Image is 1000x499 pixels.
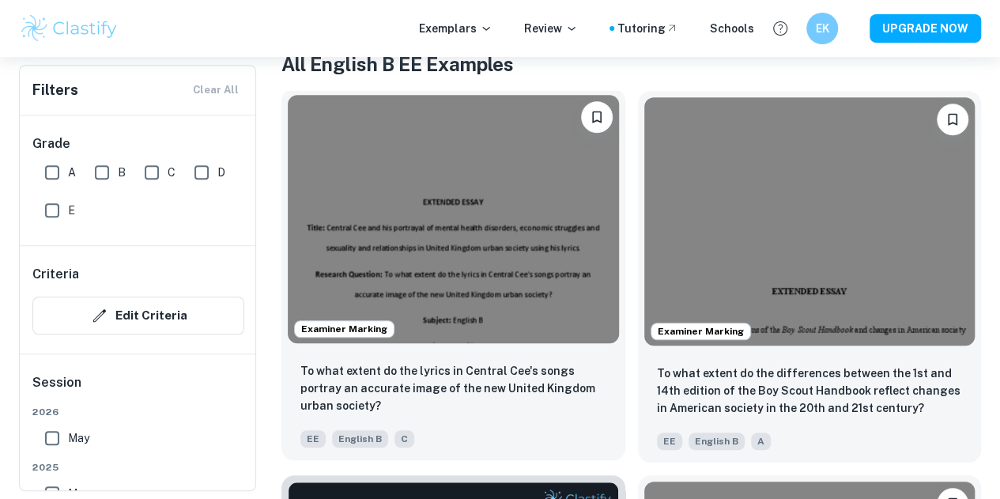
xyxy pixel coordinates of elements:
[300,430,326,448] span: EE
[394,430,414,448] span: C
[68,202,75,219] span: E
[68,164,76,181] span: A
[281,50,981,78] h1: All English B EE Examples
[524,20,578,37] p: Review
[300,362,606,414] p: To what extent do the lyrics in Central Cee's songs portray an accurate image of the new United K...
[657,433,682,450] span: EE
[217,164,225,181] span: D
[657,365,963,417] p: To what extent do the differences between the 1st and 14th edition of the Boy Scout Handbook refl...
[870,14,981,43] button: UPGRADE NOW
[332,430,388,448] span: English B
[295,322,394,336] span: Examiner Marking
[32,265,79,284] h6: Criteria
[751,433,771,450] span: A
[32,373,244,405] h6: Session
[651,324,750,338] span: Examiner Marking
[19,13,119,44] img: Clastify logo
[644,97,975,346] img: English B EE example thumbnail: To what extent do the differences betwee
[806,13,838,44] button: EK
[68,429,89,447] span: May
[419,20,492,37] p: Exemplars
[32,134,244,153] h6: Grade
[581,101,613,133] button: Bookmark
[617,20,678,37] a: Tutoring
[710,20,754,37] a: Schools
[281,91,625,463] a: Examiner MarkingBookmarkTo what extent do the lyrics in Central Cee's songs portray an accurate i...
[937,104,968,135] button: Bookmark
[168,164,175,181] span: C
[767,15,794,42] button: Help and Feedback
[288,95,619,343] img: English B EE example thumbnail: To what extent do the lyrics in Central
[638,91,982,463] a: Examiner MarkingBookmarkTo what extent do the differences between the 1st and 14th edition of the...
[689,433,745,450] span: English B
[813,20,832,37] h6: EK
[32,79,78,101] h6: Filters
[32,405,244,419] span: 2026
[118,164,126,181] span: B
[32,297,244,335] button: Edit Criteria
[32,460,244,474] span: 2025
